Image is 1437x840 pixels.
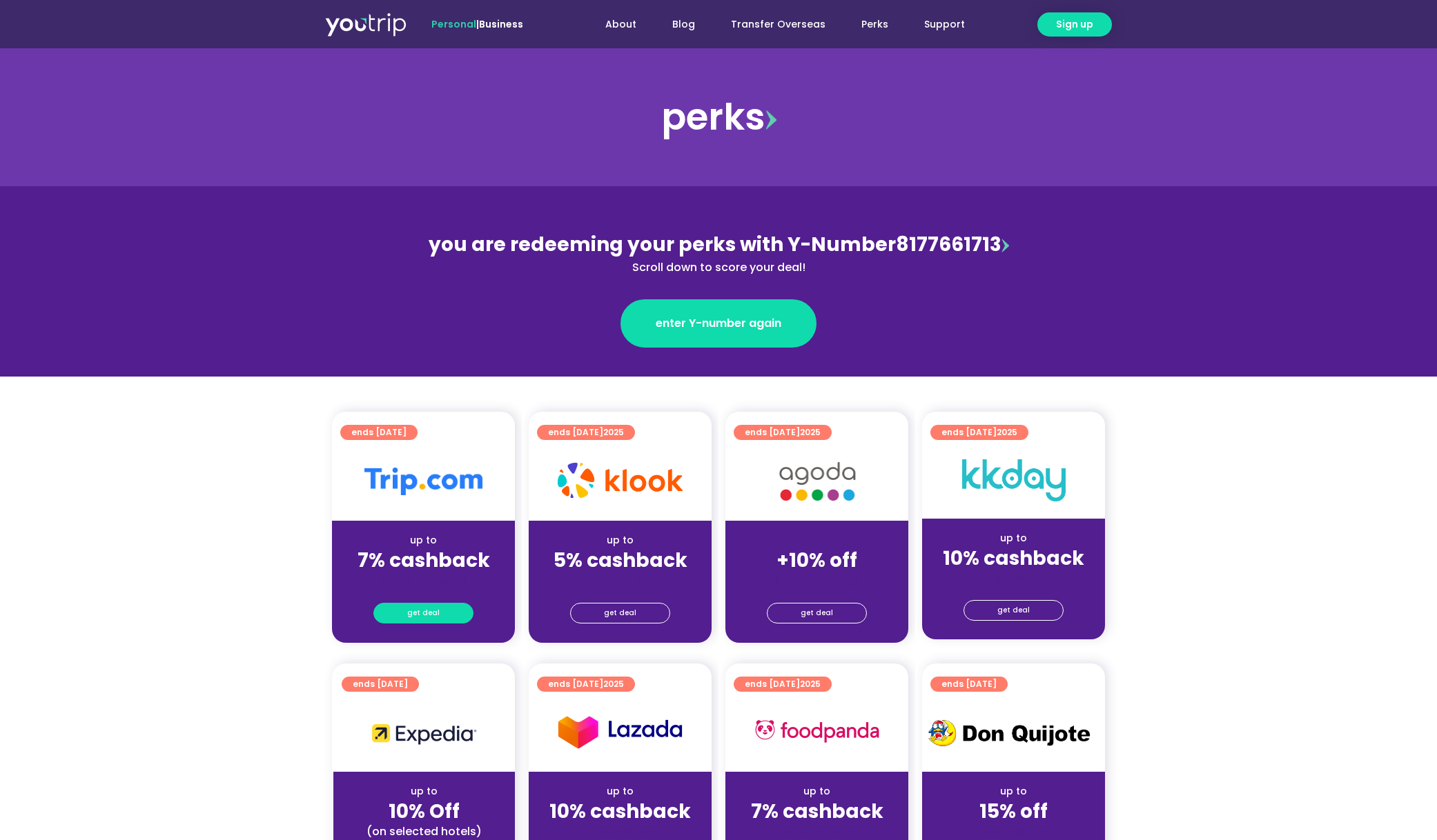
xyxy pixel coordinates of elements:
strong: 7% cashback [358,547,490,574]
span: ends [DATE] [351,425,407,440]
div: up to [933,784,1094,799]
span: get deal [407,603,440,623]
span: enter Y-number again [656,315,781,332]
a: ends [DATE] [340,425,418,440]
span: 2025 [800,426,821,438]
div: up to [933,531,1094,546]
strong: 7% cashback [751,798,883,825]
div: (for stays only) [540,573,701,588]
strong: 15% off [979,798,1048,825]
a: Blog [654,12,713,37]
div: up to [736,784,897,799]
a: ends [DATE]2025 [537,425,635,440]
a: Business [479,17,523,31]
a: Perks [843,12,906,37]
div: Scroll down to score your deal! [419,259,1018,276]
div: (for stays only) [736,573,897,588]
div: (on selected hotels) [344,824,504,839]
span: Sign up [1056,17,1093,32]
a: get deal [373,603,473,623]
span: 2025 [997,426,1017,438]
span: 2025 [603,426,624,438]
a: ends [DATE] [342,677,419,692]
div: (for stays only) [736,824,897,839]
span: ends [DATE] [745,425,821,440]
span: 2025 [603,678,624,690]
span: get deal [801,603,833,623]
span: get deal [604,603,636,623]
span: ends [DATE] [745,677,821,692]
strong: 10% cashback [549,798,691,825]
a: Support [906,12,983,37]
a: ends [DATE]2025 [930,425,1028,440]
a: Transfer Overseas [713,12,843,37]
a: ends [DATE]2025 [734,425,832,440]
a: ends [DATE]2025 [537,677,635,692]
div: up to [343,533,504,548]
a: ends [DATE]2025 [734,677,832,692]
div: (for stays only) [933,571,1094,586]
span: ends [DATE] [941,677,997,692]
span: up to [804,533,830,547]
a: enter Y-number again [620,299,817,348]
span: get deal [997,601,1030,620]
strong: +10% off [776,547,857,574]
div: 8177661713 [419,230,1018,276]
a: get deal [964,600,1064,621]
strong: 10% cashback [943,545,1084,572]
div: (for stays only) [933,824,1094,839]
div: (for stays only) [540,824,701,839]
div: up to [540,784,701,799]
span: ends [DATE] [941,425,1017,440]
span: you are redeeming your perks with Y-Number [429,231,896,258]
span: ends [DATE] [353,677,408,692]
strong: 10% Off [389,798,460,825]
a: Sign up [1037,12,1112,37]
a: get deal [570,603,670,623]
div: up to [344,784,504,799]
div: up to [540,533,701,548]
span: 2025 [800,678,821,690]
strong: 5% cashback [554,547,687,574]
span: | [431,17,523,31]
nav: Menu [560,12,983,37]
span: ends [DATE] [548,677,624,692]
a: ends [DATE] [930,677,1008,692]
div: (for stays only) [343,573,504,588]
a: get deal [767,603,867,623]
a: About [587,12,654,37]
span: ends [DATE] [548,425,624,440]
span: Personal [431,17,476,31]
